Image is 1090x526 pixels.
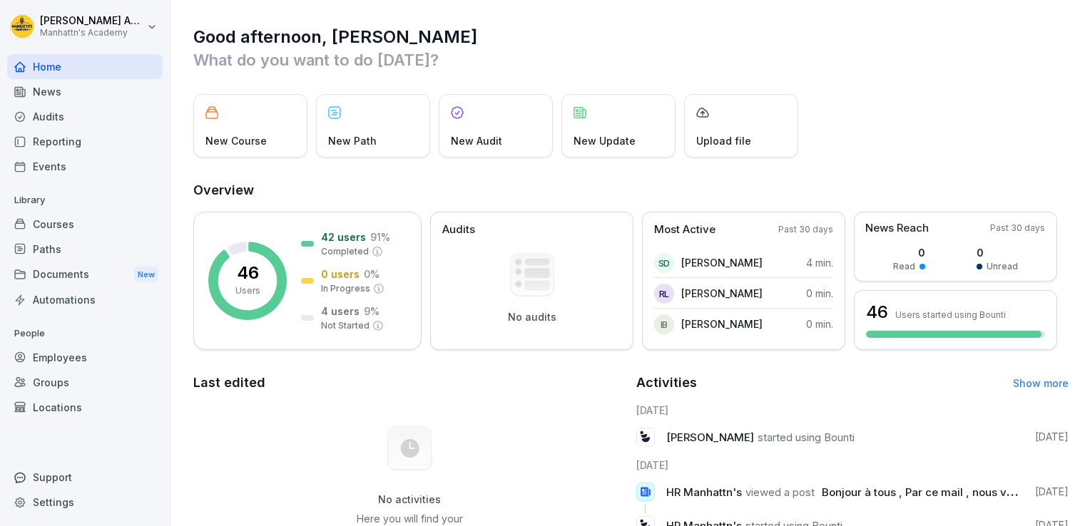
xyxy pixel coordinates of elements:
[7,395,163,420] a: Locations
[654,253,674,273] div: SD
[666,430,754,444] span: [PERSON_NAME]
[442,222,475,238] p: Audits
[134,267,158,283] div: New
[193,48,1069,71] p: What do you want to do [DATE]?
[681,286,763,301] p: [PERSON_NAME]
[321,319,370,332] p: Not Started
[7,262,163,288] div: Documents
[40,15,144,27] p: [PERSON_NAME] Admin
[806,286,833,301] p: 0 min.
[1035,430,1069,444] p: [DATE]
[7,104,163,129] a: Audits
[193,373,626,393] h2: Last edited
[745,485,815,499] span: viewed a post
[7,345,163,370] a: Employees
[636,373,697,393] h2: Activities
[696,133,751,148] p: Upload file
[654,222,715,238] p: Most Active
[1035,485,1069,499] p: [DATE]
[235,284,260,297] p: Users
[7,154,163,179] a: Events
[893,245,925,260] p: 0
[7,129,163,154] a: Reporting
[806,255,833,270] p: 4 min.
[451,133,502,148] p: New Audit
[7,287,163,312] a: Automations
[681,316,763,331] p: [PERSON_NAME]
[7,237,163,262] a: Paths
[337,493,482,506] h5: No activities
[1013,377,1069,389] a: Show more
[778,223,833,236] p: Past 30 days
[990,222,1045,234] p: Past 30 days
[364,304,380,319] p: 9 %
[321,304,360,319] p: 4 users
[758,430,855,444] span: started using Bounti
[7,189,163,212] p: Library
[7,212,163,237] a: Courses
[987,260,1018,273] p: Unread
[364,267,380,282] p: 0 %
[7,322,163,345] p: People
[7,262,163,288] a: DocumentsNew
[193,180,1069,200] h2: Overview
[7,490,163,515] a: Settings
[205,133,267,148] p: New Course
[7,79,163,104] a: News
[654,284,674,304] div: RL
[7,54,163,79] a: Home
[321,282,370,295] p: In Progress
[977,245,1018,260] p: 0
[321,230,366,244] p: 42 users
[654,314,674,334] div: iB
[328,133,377,148] p: New Path
[574,133,636,148] p: New Update
[7,370,163,395] a: Groups
[321,267,360,282] p: 0 users
[895,309,1006,320] p: Users started using Bounti
[866,300,888,324] h3: 46
[636,403,1069,418] h6: [DATE]
[370,230,390,244] p: 91 %
[666,485,742,499] span: HR Manhattn's
[636,458,1069,473] h6: [DATE]
[193,26,1069,48] h1: Good afternoon, [PERSON_NAME]
[681,255,763,270] p: [PERSON_NAME]
[806,316,833,331] p: 0 min.
[508,311,556,324] p: No audits
[40,28,144,38] p: Manhattn's Academy
[237,264,259,282] p: 46
[7,465,163,490] div: Support
[865,220,929,237] p: News Reach
[321,245,369,258] p: Completed
[893,260,915,273] p: Read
